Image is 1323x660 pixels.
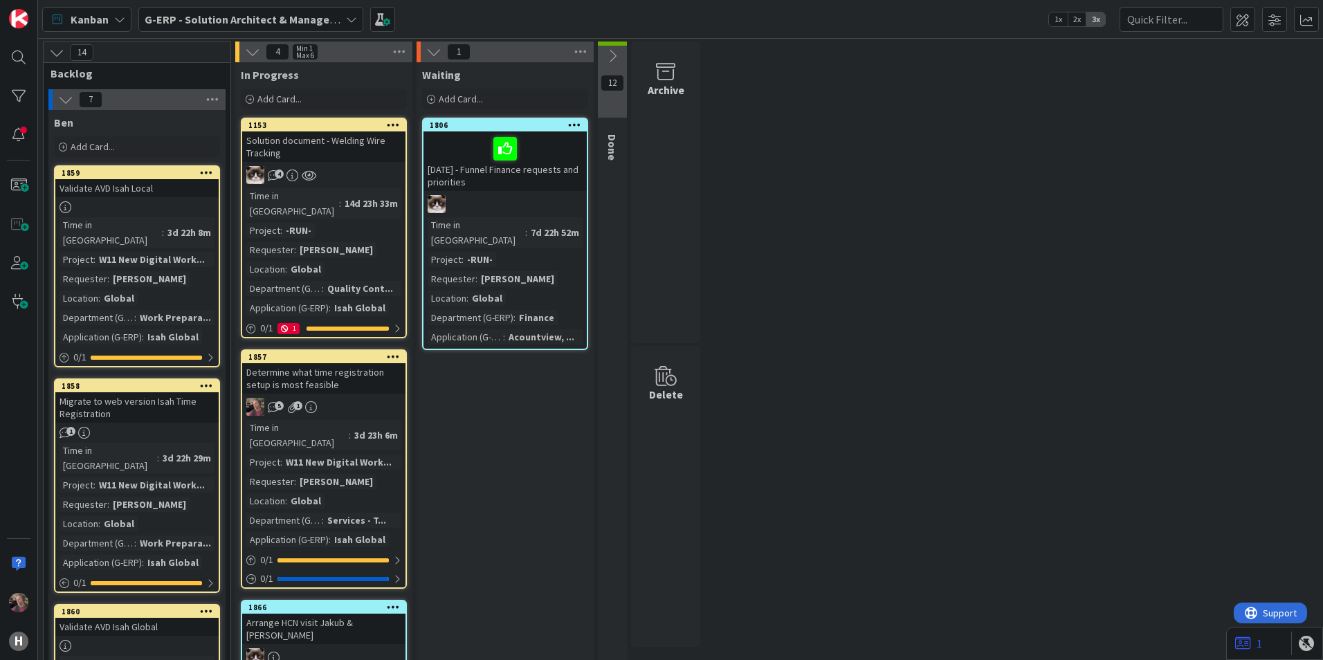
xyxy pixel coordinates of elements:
span: 5 [275,401,284,410]
div: 1153 [248,120,405,130]
a: 1857Determine what time registration setup is most feasibleBFTime in [GEOGRAPHIC_DATA]:3d 23h 6mP... [241,349,407,589]
span: : [162,225,164,240]
div: 1858 [62,381,219,391]
div: [PERSON_NAME] [109,497,190,512]
span: : [285,493,287,508]
span: : [294,242,296,257]
span: : [98,291,100,306]
div: Project [60,252,93,267]
span: : [294,474,296,489]
span: 12 [601,75,624,91]
span: : [466,291,468,306]
div: Project [428,252,462,267]
div: [PERSON_NAME] [477,271,558,286]
span: 1 [66,427,75,436]
div: Services - T... [324,513,390,528]
div: [PERSON_NAME] [296,474,376,489]
span: : [339,196,341,211]
div: -RUN- [464,252,496,267]
span: : [157,450,159,466]
div: Requester [246,474,294,489]
div: 1806 [423,119,587,131]
div: 1806 [430,120,587,130]
img: Visit kanbanzone.com [9,9,28,28]
div: Global [468,291,506,306]
span: Add Card... [439,93,483,105]
span: : [462,252,464,267]
span: 0 / 1 [73,350,86,365]
span: : [107,271,109,286]
div: Time in [GEOGRAPHIC_DATA] [246,420,349,450]
div: [PERSON_NAME] [109,271,190,286]
span: 4 [275,169,284,178]
span: Support [29,2,63,19]
div: W11 New Digital Work... [95,477,208,493]
div: Global [100,516,138,531]
div: Work Prepara... [136,310,215,325]
span: 0 / 1 [260,553,273,567]
div: Requester [60,497,107,512]
div: Global [287,493,325,508]
span: 1x [1049,12,1068,26]
span: : [322,513,324,528]
span: 3x [1086,12,1105,26]
span: 0 / 1 [260,571,273,586]
span: : [142,329,144,345]
div: Time in [GEOGRAPHIC_DATA] [428,217,525,248]
div: Solution document - Welding Wire Tracking [242,131,405,162]
div: Delete [649,386,683,403]
img: Kv [428,195,446,213]
span: : [93,477,95,493]
div: Location [246,493,285,508]
div: H [9,632,28,651]
a: 1859Validate AVD Isah LocalTime in [GEOGRAPHIC_DATA]:3d 22h 8mProject:W11 New Digital Work...Requ... [54,165,220,367]
div: Kv [423,195,587,213]
span: Add Card... [257,93,302,105]
span: 2x [1068,12,1086,26]
div: Isah Global [144,329,202,345]
div: Project [60,477,93,493]
div: 3d 23h 6m [351,428,401,443]
span: : [142,555,144,570]
span: : [322,281,324,296]
div: Location [60,291,98,306]
div: 1857 [242,351,405,363]
div: Finance [515,310,558,325]
div: 1858 [55,380,219,392]
span: Waiting [422,68,461,82]
div: Work Prepara... [136,535,215,551]
span: : [107,497,109,512]
span: : [349,428,351,443]
a: 1 [1235,635,1262,652]
div: 0/1 [242,570,405,587]
div: Department (G-ERP) [246,281,322,296]
div: Project [246,223,280,238]
div: Department (G-ERP) [60,535,134,551]
div: Global [287,262,325,277]
span: : [513,310,515,325]
a: 1153Solution document - Welding Wire TrackingKvTime in [GEOGRAPHIC_DATA]:14d 23h 33mProject:-RUN-... [241,118,407,338]
a: 1806[DATE] - Funnel Finance requests and prioritiesKvTime in [GEOGRAPHIC_DATA]:7d 22h 52mProject:... [422,118,588,350]
img: BF [9,593,28,612]
div: Application (G-ERP) [60,329,142,345]
div: Acountview, ... [505,329,578,345]
span: : [93,252,95,267]
div: 1860Validate AVD Isah Global [55,605,219,636]
div: Validate AVD Isah Global [55,618,219,636]
div: 0/11 [242,320,405,337]
span: : [280,455,282,470]
div: Department (G-ERP) [246,513,322,528]
span: : [475,271,477,286]
div: Location [246,262,285,277]
div: 1859 [55,167,219,179]
div: 0/1 [55,574,219,592]
div: Archive [648,82,684,98]
span: : [329,300,331,315]
div: Min 1 [296,45,313,52]
span: In Progress [241,68,299,82]
div: 1866 [248,603,405,612]
span: Ben [54,116,73,129]
div: 1857Determine what time registration setup is most feasible [242,351,405,394]
span: Done [605,134,619,161]
span: : [134,310,136,325]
